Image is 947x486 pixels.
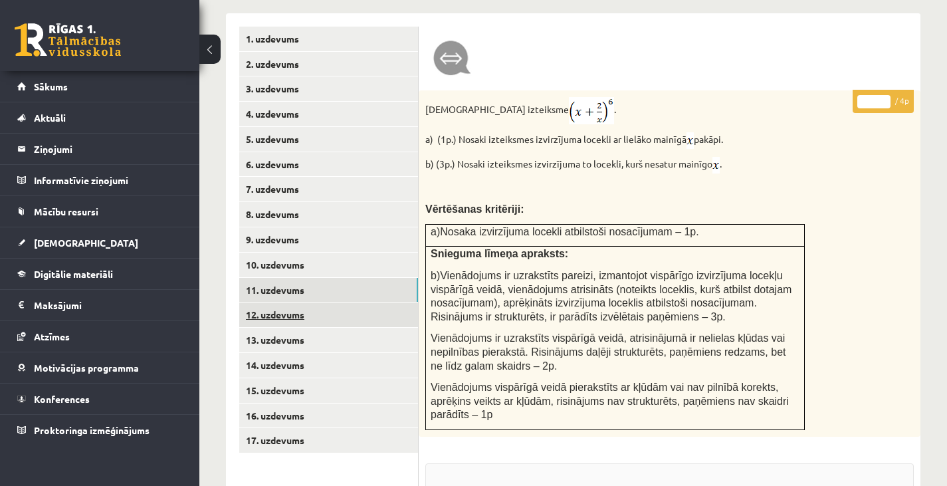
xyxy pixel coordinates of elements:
[17,352,183,383] a: Motivācijas programma
[17,384,183,414] a: Konferences
[34,424,150,436] span: Proktoringa izmēģinājums
[425,203,524,215] span: Vērtēšanas kritēriji:
[17,165,183,195] a: Informatīvie ziņojumi
[239,152,418,177] a: 6. uzdevums
[17,227,183,258] a: [DEMOGRAPHIC_DATA]
[239,253,418,277] a: 10. uzdevums
[431,248,568,259] span: Snieguma līmeņa apraksts:
[17,415,183,445] a: Proktoringa izmēģinājums
[239,27,418,51] a: 1. uzdevums
[34,134,183,164] legend: Ziņojumi
[34,362,139,374] span: Motivācijas programma
[239,52,418,76] a: 2. uzdevums
[239,177,418,201] a: 7. uzdevums
[17,321,183,352] a: Atzīmes
[239,102,418,126] a: 4. uzdevums
[425,157,847,174] p: b) (3p.) Nosaki izteiksmes izvirzījuma to locekli, kurš nesatur mainīgo .
[34,80,68,92] span: Sākums
[239,303,418,327] a: 12. uzdevums
[239,328,418,352] a: 13. uzdevums
[34,290,183,320] legend: Maksājumi
[17,71,183,102] a: Sākums
[425,132,847,149] p: a) (1p.) Nosaki izteiksmes izvirzījuma locekli ar lielāko mainīgā pakāpi.
[432,40,472,77] img: b.jpg
[569,97,614,124] img: kwk0zl8DjfQJ8Jw4BaF2bTz9fmZjYbe7W0EjCebGXgxkRzLDhILw0prKDA+8yWAQ3PtTI0WxiYhcSCclwOkPMNsE4s+7Zb+34...
[712,157,720,174] img: 9ccu8OnYD7bhMMcAAAAASUVORK5CYII=
[239,404,418,428] a: 16. uzdevums
[34,268,113,280] span: Digitālie materiāli
[34,112,66,124] span: Aktuāli
[34,165,183,195] legend: Informatīvie ziņojumi
[239,378,418,403] a: 15. uzdevums
[853,90,914,113] p: / 4p
[15,23,121,57] a: Rīgas 1. Tālmācības vidusskola
[17,196,183,227] a: Mācību resursi
[431,270,791,322] span: b)Vienādojums ir uzrakstīts pareizi, izmantojot vispārīgo izvirzījuma locekļu vispārīgā veidā, vi...
[686,132,694,149] img: 9ccu8OnYD7bhMMcAAAAASUVORK5CYII=
[431,382,789,420] span: Vienādojums vispārīgā veidā pierakstīts ar kļūdām vai nav pilnībā korekts, aprēķins veikts ar kļū...
[239,278,418,303] a: 11. uzdevums
[17,290,183,320] a: Maksājumi
[34,237,138,249] span: [DEMOGRAPHIC_DATA]
[425,97,847,124] p: [DEMOGRAPHIC_DATA] izteiksme .
[17,259,183,289] a: Digitālie materiāli
[431,226,699,237] span: a)Nosaka izvirzījuma locekli atbilstoši nosacījumam – 1p.
[239,76,418,101] a: 3. uzdevums
[239,202,418,227] a: 8. uzdevums
[17,134,183,164] a: Ziņojumi
[239,428,418,453] a: 17. uzdevums
[34,205,98,217] span: Mācību resursi
[239,353,418,378] a: 14. uzdevums
[34,330,70,342] span: Atzīmes
[239,127,418,152] a: 5. uzdevums
[431,332,786,371] span: Vienādojums ir uzrakstīts vispārīgā veidā, atrisinājumā ir nelielas kļūdas vai nepilnības pieraks...
[239,227,418,252] a: 9. uzdevums
[34,393,90,405] span: Konferences
[17,102,183,133] a: Aktuāli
